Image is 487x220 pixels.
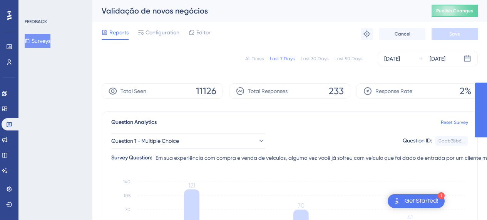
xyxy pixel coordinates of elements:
span: Total Seen [120,86,146,96]
div: Last 90 Days [335,56,362,62]
div: [DATE] [430,54,445,63]
img: launcher-image-alternative-text [392,196,402,206]
div: Last 7 Days [270,56,295,62]
iframe: UserGuiding AI Assistant Launcher [455,190,478,213]
div: 1 [438,192,445,199]
tspan: 105 [124,193,131,198]
span: Total Responses [248,86,288,96]
span: Editor [196,28,211,37]
div: FEEDBACK [25,19,47,25]
tspan: 140 [123,179,131,184]
div: 0adb38b6... [438,138,465,144]
div: [DATE] [384,54,400,63]
button: Cancel [379,28,425,40]
span: 2% [460,85,471,97]
span: Configuration [146,28,179,37]
div: Survey Question: [111,153,152,162]
span: Question 1 - Multiple Choice [111,136,179,146]
span: Cancel [395,31,410,37]
a: Reset Survey [441,119,468,125]
button: Save [432,28,478,40]
span: Save [449,31,460,37]
div: Get Started! [405,197,438,205]
div: Question ID: [403,136,432,146]
tspan: 121 [188,182,195,189]
button: Surveys [25,34,50,48]
div: Validação de novos negócios [102,5,412,16]
span: Publish Changes [436,8,473,14]
tspan: 70 [298,202,305,209]
div: Open Get Started! checklist, remaining modules: 1 [388,194,445,208]
div: Last 30 Days [301,56,328,62]
span: 233 [329,85,344,97]
span: Reports [109,28,129,37]
div: All Times [245,56,264,62]
span: Response Rate [375,86,412,96]
button: Question 1 - Multiple Choice [111,133,265,149]
button: Publish Changes [432,5,478,17]
span: 11126 [196,85,216,97]
tspan: 70 [125,207,131,212]
span: Question Analytics [111,118,157,127]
